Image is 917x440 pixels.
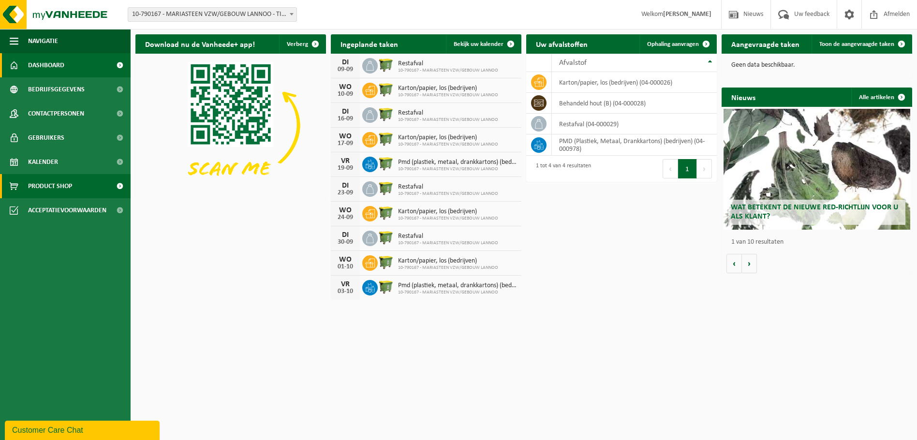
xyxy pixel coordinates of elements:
span: 10-790167 - MARIASTEEN VZW/GEBOUW LANNOO [398,191,498,197]
img: WB-1100-HPE-GN-50 [378,131,394,147]
h2: Nieuws [722,88,765,106]
img: WB-1100-HPE-GN-50 [378,180,394,196]
a: Ophaling aanvragen [639,34,716,54]
p: 1 van 10 resultaten [731,239,907,246]
div: 10-09 [336,91,355,98]
span: Navigatie [28,29,58,53]
span: Karton/papier, los (bedrijven) [398,134,498,142]
button: Next [697,159,712,178]
div: 23-09 [336,190,355,196]
span: Afvalstof [559,59,587,67]
h2: Uw afvalstoffen [526,34,597,53]
span: Kalender [28,150,58,174]
span: 10-790167 - MARIASTEEN VZW/GEBOUW LANNOO - TIELT [128,7,297,22]
a: Wat betekent de nieuwe RED-richtlijn voor u als klant? [724,109,910,230]
span: Wat betekent de nieuwe RED-richtlijn voor u als klant? [731,204,898,220]
div: WO [336,132,355,140]
span: Verberg [287,41,308,47]
img: WB-1100-HPE-GN-50 [378,229,394,246]
h2: Download nu de Vanheede+ app! [135,34,265,53]
span: Bekijk uw kalender [454,41,503,47]
td: karton/papier, los (bedrijven) (04-000026) [552,72,717,93]
img: WB-1100-HPE-GN-50 [378,57,394,73]
div: DI [336,108,355,116]
div: DI [336,59,355,66]
iframe: chat widget [5,419,162,440]
img: WB-1100-HPE-GN-50 [378,155,394,172]
div: 1 tot 4 van 4 resultaten [531,158,591,179]
a: Alle artikelen [851,88,911,107]
span: 10-790167 - MARIASTEEN VZW/GEBOUW LANNOO [398,142,498,147]
div: 30-09 [336,239,355,246]
span: 10-790167 - MARIASTEEN VZW/GEBOUW LANNOO [398,68,498,73]
td: restafval (04-000029) [552,114,717,134]
span: 10-790167 - MARIASTEEN VZW/GEBOUW LANNOO [398,166,517,172]
div: 17-09 [336,140,355,147]
span: 10-790167 - MARIASTEEN VZW/GEBOUW LANNOO [398,216,498,221]
span: 10-790167 - MARIASTEEN VZW/GEBOUW LANNOO [398,265,498,271]
div: 03-10 [336,288,355,295]
button: Vorige [726,254,742,273]
img: Download de VHEPlus App [135,54,326,197]
img: WB-1100-HPE-GN-50 [378,279,394,295]
div: WO [336,256,355,264]
strong: [PERSON_NAME] [663,11,711,18]
h2: Ingeplande taken [331,34,408,53]
span: 10-790167 - MARIASTEEN VZW/GEBOUW LANNOO [398,92,498,98]
span: Ophaling aanvragen [647,41,699,47]
span: Restafval [398,233,498,240]
img: WB-1100-HPE-GN-50 [378,254,394,270]
td: PMD (Plastiek, Metaal, Drankkartons) (bedrijven) (04-000978) [552,134,717,156]
span: 10-790167 - MARIASTEEN VZW/GEBOUW LANNOO [398,240,498,246]
span: Karton/papier, los (bedrijven) [398,208,498,216]
button: Previous [663,159,678,178]
span: 10-790167 - MARIASTEEN VZW/GEBOUW LANNOO [398,117,498,123]
span: Gebruikers [28,126,64,150]
span: Karton/papier, los (bedrijven) [398,257,498,265]
span: Pmd (plastiek, metaal, drankkartons) (bedrijven) [398,282,517,290]
img: WB-1100-HPE-GN-50 [378,106,394,122]
div: 09-09 [336,66,355,73]
span: 10-790167 - MARIASTEEN VZW/GEBOUW LANNOO - TIELT [128,8,296,21]
span: 10-790167 - MARIASTEEN VZW/GEBOUW LANNOO [398,290,517,295]
div: 24-09 [336,214,355,221]
div: VR [336,157,355,165]
div: VR [336,280,355,288]
span: Dashboard [28,53,64,77]
div: WO [336,206,355,214]
button: Volgende [742,254,757,273]
img: WB-1100-HPE-GN-50 [378,205,394,221]
span: Product Shop [28,174,72,198]
span: Restafval [398,183,498,191]
div: DI [336,182,355,190]
span: Pmd (plastiek, metaal, drankkartons) (bedrijven) [398,159,517,166]
div: 16-09 [336,116,355,122]
a: Toon de aangevraagde taken [812,34,911,54]
h2: Aangevraagde taken [722,34,809,53]
button: 1 [678,159,697,178]
span: Restafval [398,60,498,68]
div: 19-09 [336,165,355,172]
button: Verberg [279,34,325,54]
p: Geen data beschikbaar. [731,62,902,69]
span: Contactpersonen [28,102,84,126]
td: behandeld hout (B) (04-000028) [552,93,717,114]
div: WO [336,83,355,91]
span: Restafval [398,109,498,117]
span: Acceptatievoorwaarden [28,198,106,222]
span: Karton/papier, los (bedrijven) [398,85,498,92]
img: WB-1100-HPE-GN-50 [378,81,394,98]
span: Bedrijfsgegevens [28,77,85,102]
div: 01-10 [336,264,355,270]
a: Bekijk uw kalender [446,34,520,54]
div: DI [336,231,355,239]
span: Toon de aangevraagde taken [819,41,894,47]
